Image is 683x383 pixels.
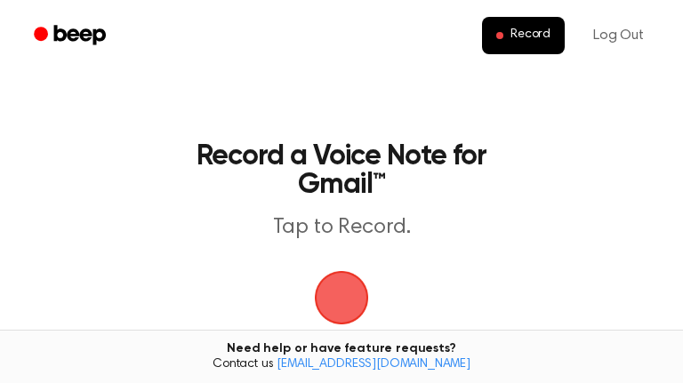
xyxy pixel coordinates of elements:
[510,28,550,44] span: Record
[21,19,122,53] a: Beep
[575,14,662,57] a: Log Out
[11,357,672,373] span: Contact us
[192,213,491,243] p: Tap to Record.
[482,17,565,54] button: Record
[192,142,491,199] h1: Record a Voice Note for Gmail™
[277,358,470,371] a: [EMAIL_ADDRESS][DOMAIN_NAME]
[315,271,368,324] button: Beep Logo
